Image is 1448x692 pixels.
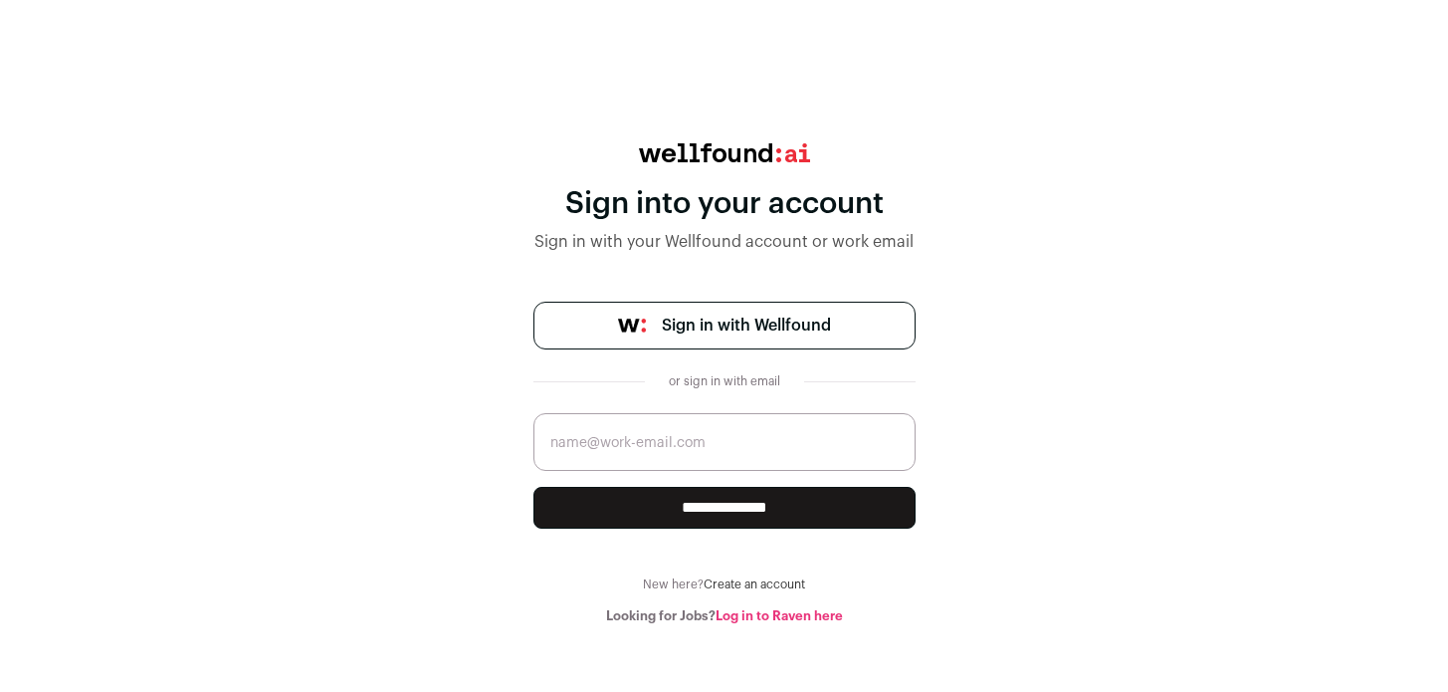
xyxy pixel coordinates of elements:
[661,373,788,389] div: or sign in with email
[533,413,916,471] input: name@work-email.com
[533,608,916,624] div: Looking for Jobs?
[639,143,810,162] img: wellfound:ai
[533,302,916,349] a: Sign in with Wellfound
[716,609,843,622] a: Log in to Raven here
[704,578,805,590] a: Create an account
[533,186,916,222] div: Sign into your account
[533,577,916,592] div: New here?
[662,314,831,338] span: Sign in with Wellfound
[618,319,646,333] img: wellfound-symbol-flush-black-fb3c872781a75f747ccb3a119075da62bfe97bd399995f84a933054e44a575c4.png
[533,230,916,254] div: Sign in with your Wellfound account or work email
